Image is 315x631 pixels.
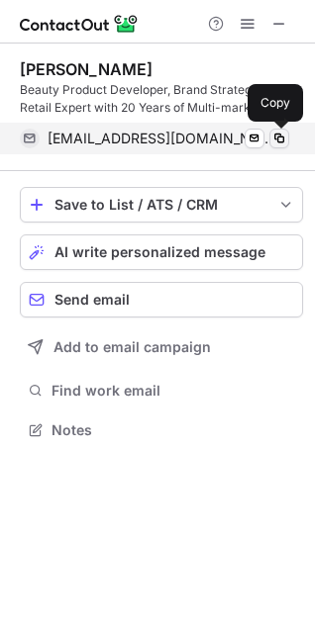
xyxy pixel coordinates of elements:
[20,416,303,444] button: Notes
[54,292,130,308] span: Send email
[20,234,303,270] button: AI write personalized message
[20,59,153,79] div: [PERSON_NAME]
[20,187,303,223] button: save-profile-one-click
[20,12,139,36] img: ContactOut v5.3.10
[20,282,303,317] button: Send email
[53,339,211,355] span: Add to email campaign
[54,244,265,260] span: AI write personalized message
[52,421,295,439] span: Notes
[54,197,268,213] div: Save to List / ATS / CRM
[20,81,303,117] div: Beauty Product Developer, Brand Strategist, and Retail Expert with 20 Years of Multi-market Exper...
[20,377,303,405] button: Find work email
[48,130,274,147] span: [EMAIL_ADDRESS][DOMAIN_NAME]
[20,329,303,365] button: Add to email campaign
[52,382,295,400] span: Find work email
